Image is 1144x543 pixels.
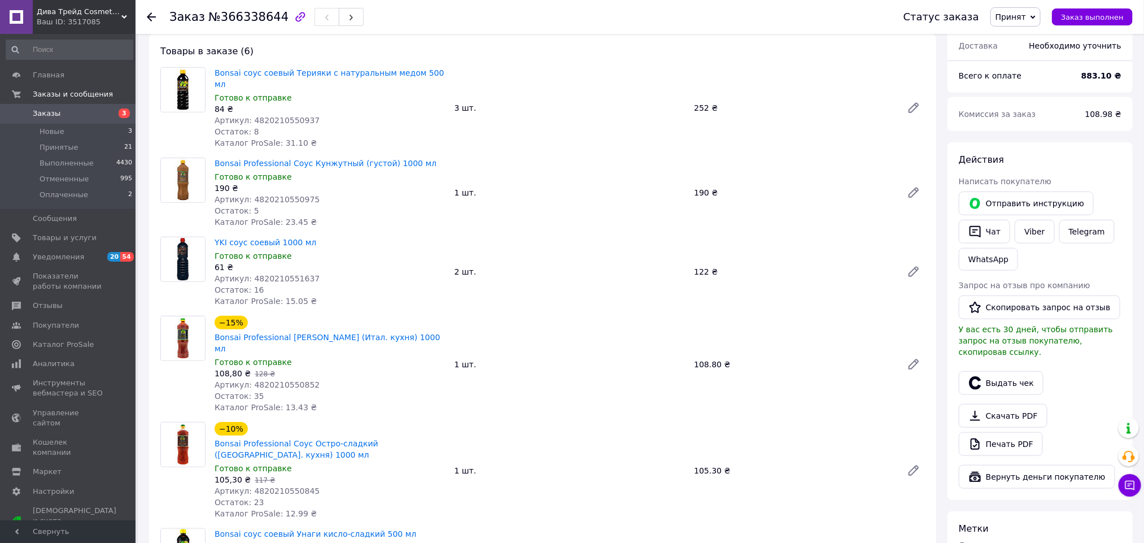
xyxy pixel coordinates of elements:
span: 20 [107,252,120,262]
span: [DEMOGRAPHIC_DATA] и счета [33,506,116,537]
button: Чат [959,220,1010,244]
span: 128 ₴ [255,370,275,378]
img: Bonsai Рrofessional Соус Кунжутный (густой) 1000 мл [161,158,205,202]
span: Аналитика [33,359,75,369]
span: Комиссия за заказ [959,110,1036,119]
div: −15% [215,316,248,329]
a: Редактировать [902,260,925,283]
div: 1 шт. [450,357,690,372]
img: YKI соус соевый 1000 мл [161,237,205,281]
span: Остаток: 35 [215,392,264,401]
span: 117 ₴ [255,476,275,484]
span: №366338644 [208,10,289,24]
span: Управление сайтом [33,408,104,428]
div: Ваш ID: 3517085 [37,17,136,27]
span: Кошелек компании [33,437,104,458]
div: 61 ₴ [215,262,446,273]
span: 108.98 ₴ [1085,110,1121,119]
span: Выполненные [40,158,94,168]
span: Артикул: 4820210550937 [215,116,320,125]
a: Viber [1015,220,1054,244]
span: Инструменты вебмастера и SEO [33,378,104,398]
span: Отзывы [33,301,63,311]
span: Заказы [33,108,60,119]
span: Принят [995,12,1026,21]
span: Каталог ProSale: 12.99 ₴ [215,509,317,518]
span: Остаток: 16 [215,285,264,294]
div: 122 ₴ [689,264,898,280]
div: 105.30 ₴ [689,463,898,479]
span: Артикул: 4820210550852 [215,380,320,389]
span: Остаток: 5 [215,206,259,215]
div: Статус заказа [903,11,979,23]
span: Покупатели [33,320,79,331]
span: Принятые [40,142,78,153]
div: Вернуться назад [147,11,156,23]
span: Заказ выполнен [1061,13,1124,21]
span: Дива Трейд Cosmetics & Household [37,7,121,17]
div: 190 ₴ [215,183,446,194]
div: 3 шт. [450,100,690,116]
span: 108,80 ₴ [215,369,251,378]
span: Показатели работы компании [33,271,104,292]
span: Готово к отправке [215,172,292,181]
span: Метки [959,523,989,534]
span: Настройки [33,486,74,497]
a: Скачать PDF [959,404,1047,428]
span: Артикул: 4820210551637 [215,274,320,283]
img: Bonsai Рrofessional Соус Болоньезе (Итал. кухня) 1000 мл [161,316,205,360]
span: Готово к отправке [215,93,292,102]
span: Доставка [959,41,998,50]
div: 190 ₴ [689,185,898,201]
span: 3 [119,108,130,118]
span: 4430 [116,158,132,168]
span: 105,30 ₴ [215,475,251,484]
div: Необходимо уточнить [1023,33,1128,58]
div: 84 ₴ [215,103,446,115]
span: Отмененные [40,174,89,184]
button: Отправить инструкцию [959,192,1094,215]
span: Артикул: 4820210550975 [215,195,320,204]
span: 3 [128,127,132,137]
span: Заказы и сообщения [33,89,113,99]
span: Каталог ProSale: 23.45 ₴ [215,218,317,227]
span: Уведомления [33,252,84,262]
a: Telegram [1059,220,1115,244]
span: Остаток: 8 [215,127,259,136]
div: −10% [215,422,248,436]
img: Bonsai соус соевый Терияки с натуральным медом 500 мл [161,68,205,112]
span: Заказ [169,10,205,24]
span: Главная [33,70,64,80]
button: Вернуть деньги покупателю [959,465,1115,489]
a: Bonsai Рrofessional [PERSON_NAME] (Итал. кухня) 1000 мл [215,333,440,353]
a: Печать PDF [959,432,1043,456]
div: 252 ₴ [689,100,898,116]
button: Заказ выполнен [1052,8,1133,25]
span: Маркет [33,467,62,477]
span: У вас есть 30 дней, чтобы отправить запрос на отзыв покупателю, скопировав ссылку. [959,325,1113,357]
span: Действия [959,154,1004,165]
span: Написать покупателю [959,177,1051,186]
a: WhatsApp [959,248,1018,271]
button: Скопировать запрос на отзыв [959,296,1120,319]
span: Каталог ProSale: 15.05 ₴ [215,297,317,306]
img: Bonsai Рrofessional Соус Остро-сладкий (Китай. кухня) 1000 мл [161,423,205,467]
span: 54 [120,252,133,262]
span: 2 [128,190,132,200]
div: 1 шт. [450,463,690,479]
input: Поиск [6,40,133,60]
div: 108.80 ₴ [689,357,898,372]
button: Выдать чек [959,371,1043,395]
div: 2 шт. [450,264,690,280]
span: Артикул: 4820210550845 [215,486,320,496]
span: Всего к оплате [959,71,1021,80]
div: 1 шт. [450,185,690,201]
b: 883.10 ₴ [1081,71,1121,80]
a: Bonsai Рrofessional Соус Остро-сладкий ([GEOGRAPHIC_DATA]. кухня) 1000 мл [215,439,378,459]
span: Оплаченные [40,190,88,200]
span: Новые [40,127,64,137]
a: Bonsai Рrofessional Соус Кунжутный (густой) 1000 мл [215,159,436,168]
a: Редактировать [902,353,925,376]
span: Готово к отправке [215,358,292,367]
a: Редактировать [902,459,925,482]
